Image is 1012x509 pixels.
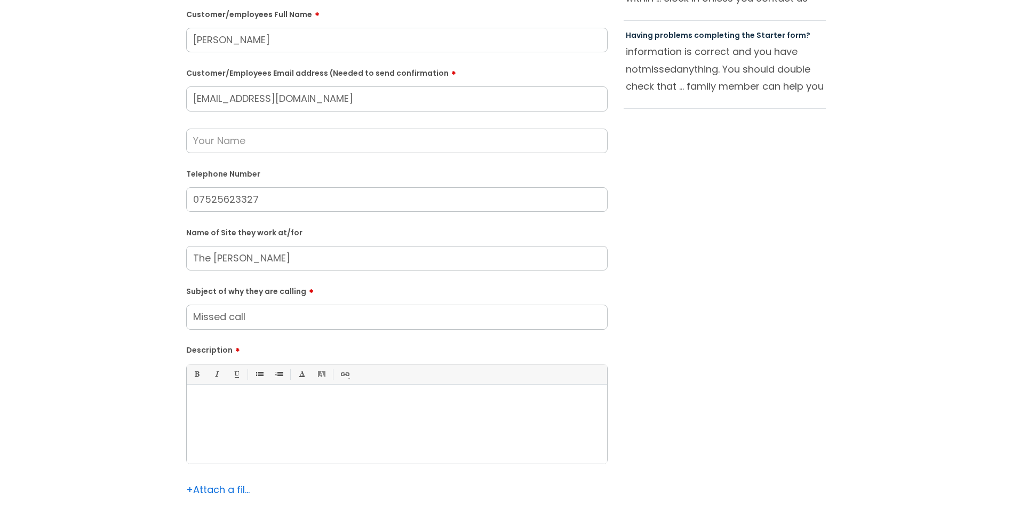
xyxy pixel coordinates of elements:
label: Customer/Employees Email address (Needed to send confirmation [186,65,608,78]
a: Font Color [295,368,308,381]
label: Description [186,342,608,355]
a: Italic (Ctrl-I) [210,368,223,381]
a: Bold (Ctrl-B) [190,368,203,381]
input: Your Name [186,129,608,153]
label: Customer/employees Full Name [186,6,608,19]
a: Link [338,368,351,381]
a: Having problems completing the Starter form? [626,30,810,41]
a: Underline(Ctrl-U) [229,368,243,381]
label: Name of Site they work at/for [186,226,608,237]
a: Back Color [315,368,328,381]
a: • Unordered List (Ctrl-Shift-7) [252,368,266,381]
div: Attach a file [186,481,250,498]
label: Subject of why they are calling [186,283,608,296]
input: Email [186,86,608,111]
span: missed [642,62,676,76]
p: information is correct and you have not anything. You should double check that ... family member ... [626,43,824,94]
label: Telephone Number [186,168,608,179]
a: 1. Ordered List (Ctrl-Shift-8) [272,368,285,381]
